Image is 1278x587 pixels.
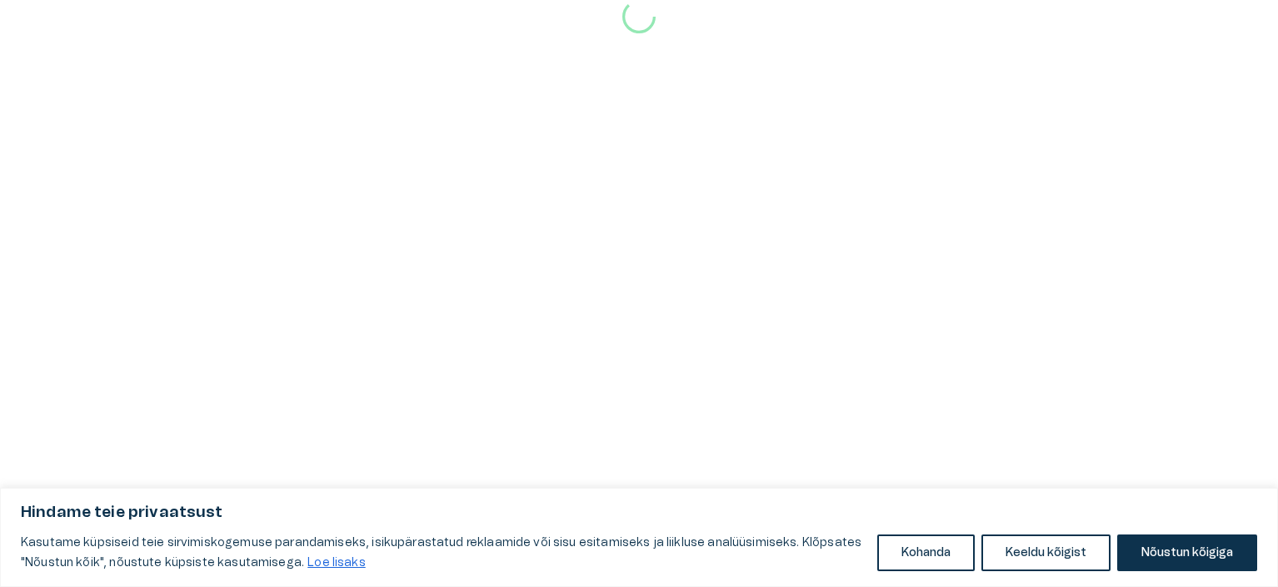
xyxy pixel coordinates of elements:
[877,534,975,571] button: Kohanda
[21,533,865,573] p: Kasutame küpsiseid teie sirvimiskogemuse parandamiseks, isikupärastatud reklaamide või sisu esita...
[21,503,1257,523] p: Hindame teie privaatsust
[307,556,367,569] a: Loe lisaks
[981,534,1111,571] button: Keeldu kõigist
[1117,534,1257,571] button: Nõustun kõigiga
